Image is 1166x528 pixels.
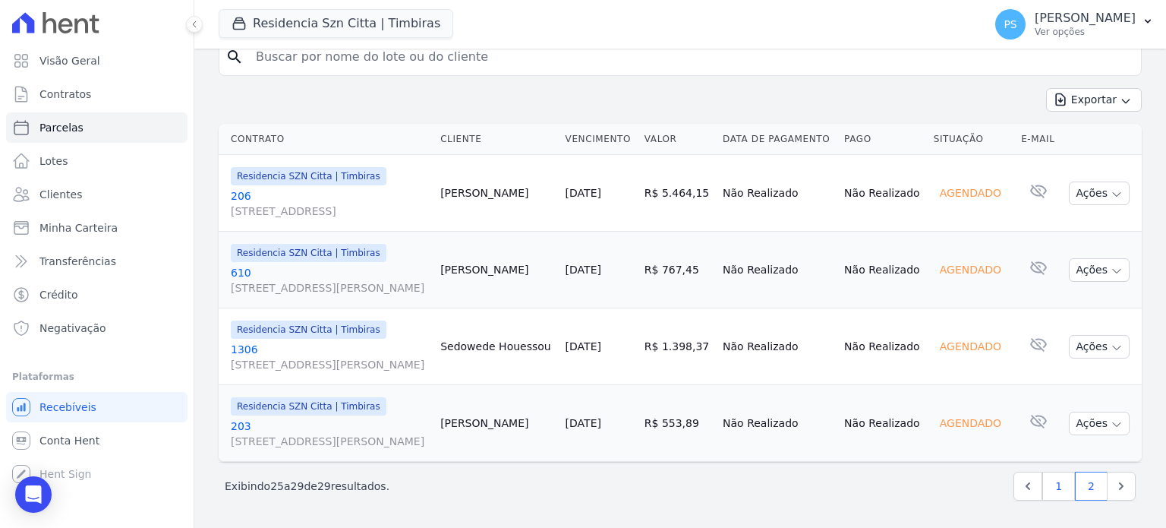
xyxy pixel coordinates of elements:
[1035,11,1136,26] p: [PERSON_NAME]
[231,265,428,296] a: 610[STREET_ADDRESS][PERSON_NAME]
[39,287,78,302] span: Crédito
[717,124,838,155] th: Data de Pagamento
[1004,19,1016,30] span: PS
[717,232,838,308] td: Não Realizado
[231,167,386,185] span: Residencia SZN Citta | Timbiras
[838,308,928,385] td: Não Realizado
[566,187,601,199] a: [DATE]
[39,220,118,236] span: Minha Carteira
[1042,472,1075,501] a: 1
[231,280,428,296] span: [STREET_ADDRESS][PERSON_NAME]
[270,480,284,492] span: 25
[983,3,1166,46] button: PS [PERSON_NAME] Ver opções
[717,308,838,385] td: Não Realizado
[39,321,106,336] span: Negativação
[39,120,84,135] span: Parcelas
[39,53,100,68] span: Visão Geral
[1015,124,1061,155] th: E-mail
[838,124,928,155] th: Pago
[39,187,82,202] span: Clientes
[928,124,1015,155] th: Situação
[219,9,453,38] button: Residencia Szn Citta | Timbiras
[231,419,428,449] a: 203[STREET_ADDRESS][PERSON_NAME]
[231,357,428,372] span: [STREET_ADDRESS][PERSON_NAME]
[247,42,1135,72] input: Buscar por nome do lote ou do cliente
[6,425,188,456] a: Conta Hent
[1069,335,1130,359] button: Ações
[638,385,717,462] td: R$ 553,89
[225,48,244,66] i: search
[15,476,52,513] div: Open Intercom Messenger
[39,153,68,169] span: Lotes
[231,188,428,219] a: 206[STREET_ADDRESS]
[434,232,559,308] td: [PERSON_NAME]
[638,124,717,155] th: Valor
[1035,26,1136,38] p: Ver opções
[39,87,91,102] span: Contratos
[6,79,188,109] a: Contratos
[717,155,838,232] td: Não Realizado
[1069,182,1130,205] button: Ações
[6,313,188,343] a: Negativação
[1046,88,1142,112] button: Exportar
[638,232,717,308] td: R$ 767,45
[12,368,181,386] div: Plataformas
[1013,472,1042,501] a: Previous
[6,246,188,277] a: Transferências
[838,232,928,308] td: Não Realizado
[6,146,188,176] a: Lotes
[317,480,331,492] span: 29
[1069,412,1130,435] button: Ações
[291,480,304,492] span: 29
[934,259,1007,280] div: Agendado
[638,308,717,385] td: R$ 1.398,37
[838,385,928,462] td: Não Realizado
[1069,258,1130,282] button: Ações
[934,336,1007,357] div: Agendado
[39,254,116,269] span: Transferências
[434,124,559,155] th: Cliente
[434,155,559,232] td: [PERSON_NAME]
[39,400,96,415] span: Recebíveis
[934,413,1007,434] div: Agendado
[566,340,601,353] a: [DATE]
[1107,472,1136,501] a: Next
[1075,472,1108,501] a: 2
[6,213,188,243] a: Minha Carteira
[434,385,559,462] td: [PERSON_NAME]
[838,155,928,232] td: Não Realizado
[231,244,386,262] span: Residencia SZN Citta | Timbiras
[6,179,188,210] a: Clientes
[231,434,428,449] span: [STREET_ADDRESS][PERSON_NAME]
[231,321,386,339] span: Residencia SZN Citta | Timbiras
[6,392,188,422] a: Recebíveis
[225,479,389,494] p: Exibindo a de resultados.
[6,280,188,310] a: Crédito
[6,46,188,76] a: Visão Geral
[566,264,601,276] a: [DATE]
[231,342,428,372] a: 1306[STREET_ADDRESS][PERSON_NAME]
[434,308,559,385] td: Sedowede Houessou
[6,112,188,143] a: Parcelas
[559,124,638,155] th: Vencimento
[39,433,99,448] span: Conta Hent
[219,124,434,155] th: Contrato
[231,397,386,416] span: Residencia SZN Citta | Timbiras
[638,155,717,232] td: R$ 5.464,15
[566,417,601,429] a: [DATE]
[231,204,428,219] span: [STREET_ADDRESS]
[717,385,838,462] td: Não Realizado
[934,182,1007,204] div: Agendado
